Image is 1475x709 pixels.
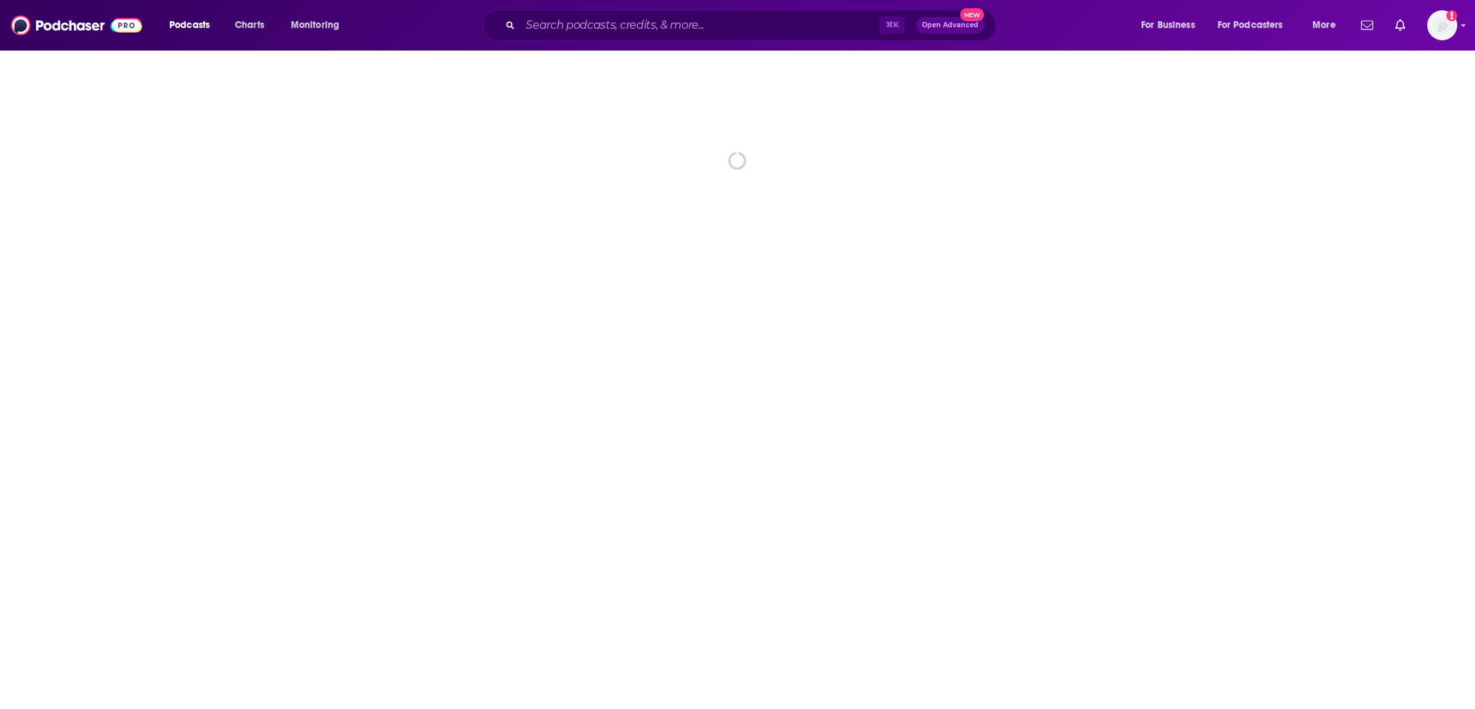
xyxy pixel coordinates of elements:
a: Show notifications dropdown [1390,14,1411,37]
span: For Podcasters [1218,16,1283,35]
button: open menu [281,14,357,36]
span: For Business [1141,16,1195,35]
button: open menu [1132,14,1212,36]
span: Podcasts [169,16,210,35]
img: Podchaser - Follow, Share and Rate Podcasts [11,12,142,38]
button: open menu [1303,14,1353,36]
button: Open AdvancedNew [916,17,985,33]
a: Charts [226,14,272,36]
span: Open Advanced [922,22,979,29]
span: ⌘ K [880,16,905,34]
span: Charts [235,16,264,35]
button: open menu [160,14,227,36]
span: New [960,8,985,21]
input: Search podcasts, credits, & more... [520,14,880,36]
svg: Add a profile image [1446,10,1457,21]
span: Monitoring [291,16,339,35]
span: More [1312,16,1336,35]
span: Logged in as FIREPodchaser25 [1427,10,1457,40]
div: Search podcasts, credits, & more... [496,10,1009,41]
button: Show profile menu [1427,10,1457,40]
button: open menu [1209,14,1303,36]
img: User Profile [1427,10,1457,40]
a: Show notifications dropdown [1355,14,1379,37]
